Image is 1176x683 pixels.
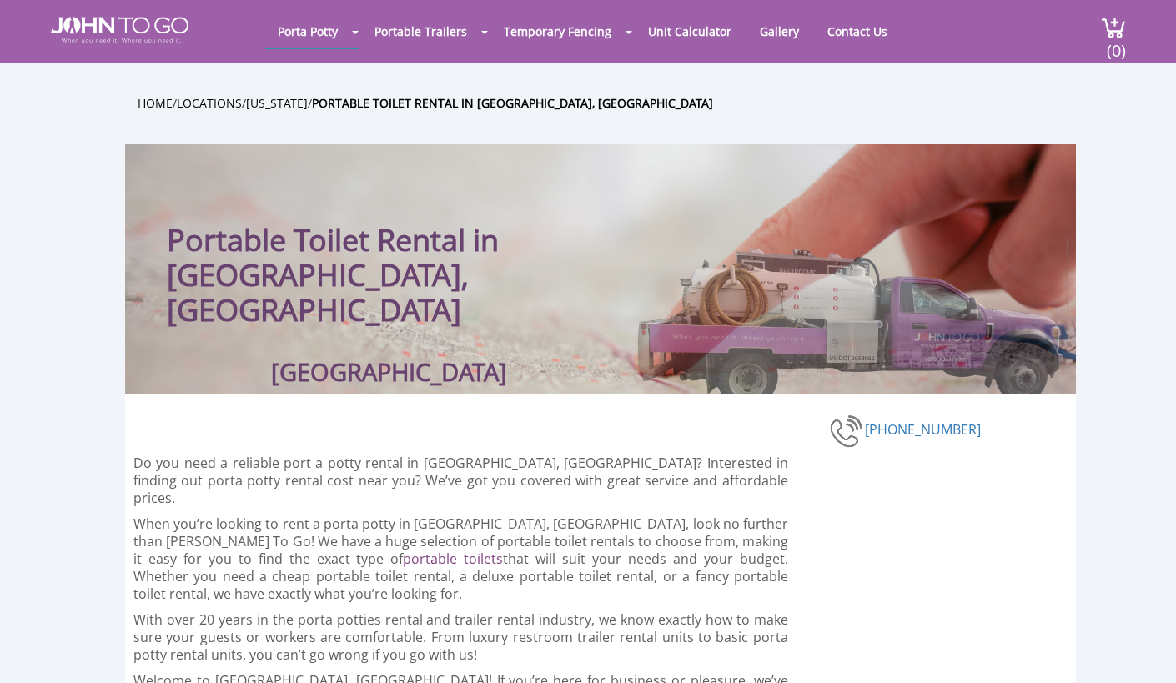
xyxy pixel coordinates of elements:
[271,369,507,374] h3: [GEOGRAPHIC_DATA]
[865,420,981,439] a: [PHONE_NUMBER]
[138,93,1088,113] ul: / / /
[1106,26,1126,62] span: (0)
[1101,17,1126,39] img: cart a
[265,15,350,48] a: Porta Potty
[617,239,1068,394] img: Truck
[830,413,865,449] img: phone-number
[1109,616,1176,683] button: Live Chat
[636,15,744,48] a: Unit Calculator
[491,15,624,48] a: Temporary Fencing
[246,95,308,111] a: [US_STATE]
[138,95,173,111] a: Home
[403,550,503,568] a: portable toilets
[362,15,480,48] a: Portable Trailers
[177,95,242,111] a: Locations
[133,515,788,603] p: When you’re looking to rent a porta potty in [GEOGRAPHIC_DATA], [GEOGRAPHIC_DATA], look no furthe...
[133,611,788,664] p: With over 20 years in the porta potties rental and trailer rental industry, we know exactly how t...
[133,454,788,507] p: Do you need a reliable port a potty rental in [GEOGRAPHIC_DATA], [GEOGRAPHIC_DATA]? Interested in...
[747,15,812,48] a: Gallery
[167,178,705,328] h1: Portable Toilet Rental in [GEOGRAPHIC_DATA], [GEOGRAPHIC_DATA]
[51,17,188,43] img: JOHN to go
[815,15,900,48] a: Contact Us
[312,95,713,111] a: Portable Toilet Rental in [GEOGRAPHIC_DATA], [GEOGRAPHIC_DATA]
